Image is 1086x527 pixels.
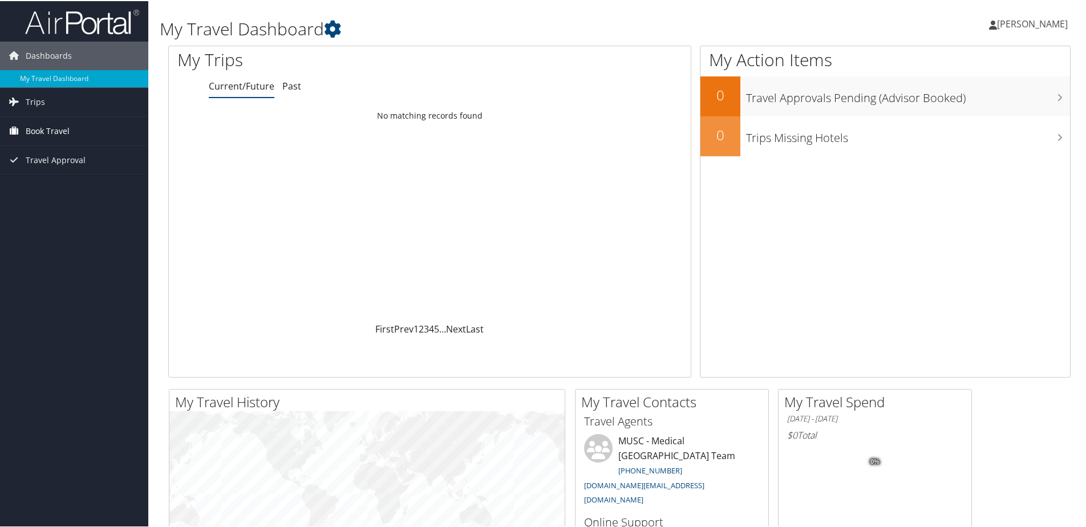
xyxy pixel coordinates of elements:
[429,322,434,334] a: 4
[618,464,682,475] a: [PHONE_NUMBER]
[26,145,86,173] span: Travel Approval
[584,412,760,428] h3: Travel Agents
[700,84,740,104] h2: 0
[746,123,1070,145] h3: Trips Missing Hotels
[581,391,768,411] h2: My Travel Contacts
[160,16,773,40] h1: My Travel Dashboard
[26,87,45,115] span: Trips
[700,115,1070,155] a: 0Trips Missing Hotels
[584,479,704,504] a: [DOMAIN_NAME][EMAIL_ADDRESS][DOMAIN_NAME]
[746,83,1070,105] h3: Travel Approvals Pending (Advisor Booked)
[282,79,301,91] a: Past
[424,322,429,334] a: 3
[700,75,1070,115] a: 0Travel Approvals Pending (Advisor Booked)
[419,322,424,334] a: 2
[175,391,565,411] h2: My Travel History
[414,322,419,334] a: 1
[870,457,880,464] tspan: 0%
[26,116,70,144] span: Book Travel
[466,322,484,334] a: Last
[787,412,963,423] h6: [DATE] - [DATE]
[375,322,394,334] a: First
[25,7,139,34] img: airportal-logo.png
[169,104,691,125] td: No matching records found
[989,6,1079,40] a: [PERSON_NAME]
[26,40,72,69] span: Dashboards
[209,79,274,91] a: Current/Future
[784,391,971,411] h2: My Travel Spend
[177,47,465,71] h1: My Trips
[394,322,414,334] a: Prev
[439,322,446,334] span: …
[578,433,765,509] li: MUSC - Medical [GEOGRAPHIC_DATA] Team
[997,17,1068,29] span: [PERSON_NAME]
[434,322,439,334] a: 5
[700,124,740,144] h2: 0
[787,428,963,440] h6: Total
[787,428,797,440] span: $0
[700,47,1070,71] h1: My Action Items
[446,322,466,334] a: Next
